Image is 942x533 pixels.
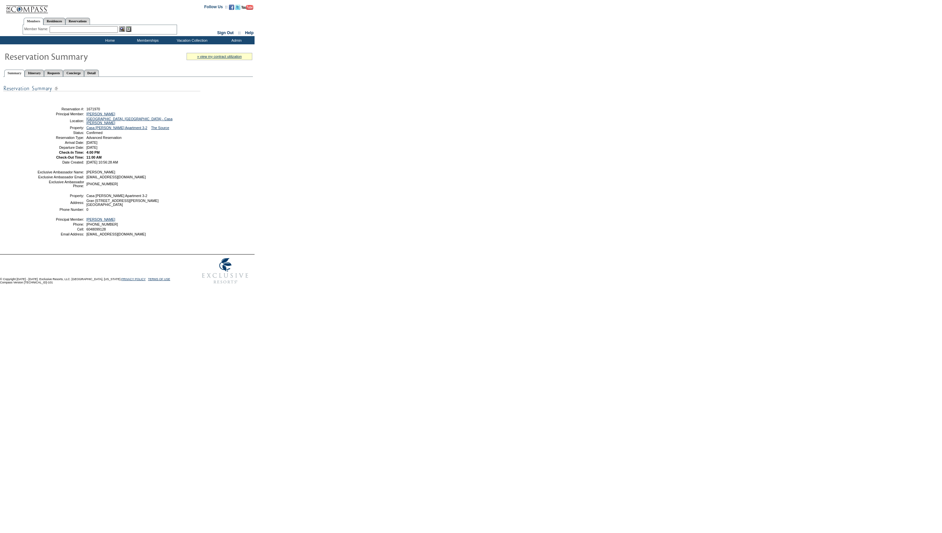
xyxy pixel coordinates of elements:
td: Date Created: [37,160,84,164]
td: Home [90,36,128,44]
span: [PERSON_NAME] [86,170,115,174]
a: Detail [84,70,99,77]
img: Reservaton Summary [4,50,136,63]
td: Property: [37,126,84,130]
a: Residences [43,18,65,25]
a: Summary [4,70,25,77]
td: Phone Number: [37,208,84,211]
span: [PHONE_NUMBER] [86,182,118,186]
td: Vacation Collection [166,36,217,44]
a: Requests [44,70,63,77]
td: Exclusive Ambassador Email: [37,175,84,179]
a: [GEOGRAPHIC_DATA], [GEOGRAPHIC_DATA] - Casa [PERSON_NAME] [86,117,172,125]
img: Become our fan on Facebook [229,5,234,10]
a: [PERSON_NAME] [86,217,115,221]
td: Memberships [128,36,166,44]
span: Confirmed [86,131,102,135]
span: 0 [86,208,88,211]
a: Subscribe to our YouTube Channel [241,7,253,11]
strong: Check-Out Time: [56,155,84,159]
td: Address: [37,199,84,207]
span: 1671970 [86,107,100,111]
td: Reservation #: [37,107,84,111]
a: Become our fan on Facebook [229,7,234,11]
td: Cell: [37,227,84,231]
span: Gran [STREET_ADDRESS][PERSON_NAME] [GEOGRAPHIC_DATA] [86,199,159,207]
a: [PERSON_NAME] [86,112,115,116]
td: Admin [217,36,255,44]
td: Principal Member: [37,217,84,221]
a: » view my contract utilization [197,55,242,58]
a: TERMS OF USE [148,278,170,281]
span: [EMAIL_ADDRESS][DOMAIN_NAME] [86,175,146,179]
a: The Source [151,126,169,130]
a: PRIVACY POLICY [121,278,146,281]
span: 4:00 PM [86,150,100,154]
span: Casa [PERSON_NAME] Apartment 3-2 [86,194,147,198]
td: Phone: [37,222,84,226]
td: Reservation Type: [37,136,84,140]
a: Concierge [63,70,84,77]
img: subTtlResSummary.gif [3,84,200,93]
td: Email Address: [37,232,84,236]
td: Location: [37,117,84,125]
span: [DATE] [86,145,98,149]
img: Exclusive Resorts [196,255,255,287]
a: Follow us on Twitter [235,7,240,11]
span: [EMAIL_ADDRESS][DOMAIN_NAME] [86,232,146,236]
img: Subscribe to our YouTube Channel [241,5,253,10]
img: Follow us on Twitter [235,5,240,10]
a: Help [245,31,254,35]
img: View [119,26,125,32]
span: :: [238,31,241,35]
td: Exclusive Ambassador Phone: [37,180,84,188]
td: Exclusive Ambassador Name: [37,170,84,174]
td: Property: [37,194,84,198]
td: Principal Member: [37,112,84,116]
strong: Check-In Time: [59,150,84,154]
span: [PHONE_NUMBER] [86,222,118,226]
a: Reservations [65,18,90,25]
td: Departure Date: [37,145,84,149]
td: Arrival Date: [37,141,84,144]
span: [DATE] [86,141,98,144]
div: Member Name: [24,26,50,32]
span: [DATE] 10:56:28 AM [86,160,118,164]
a: Sign Out [217,31,234,35]
td: Status: [37,131,84,135]
span: 6048099128 [86,227,106,231]
img: Reservations [126,26,131,32]
a: Members [24,18,44,25]
span: Advanced Reservation [86,136,122,140]
td: Follow Us :: [204,4,228,12]
span: 11:00 AM [86,155,101,159]
a: Casa [PERSON_NAME] Apartment 3-2 [86,126,147,130]
a: Itinerary [25,70,44,77]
